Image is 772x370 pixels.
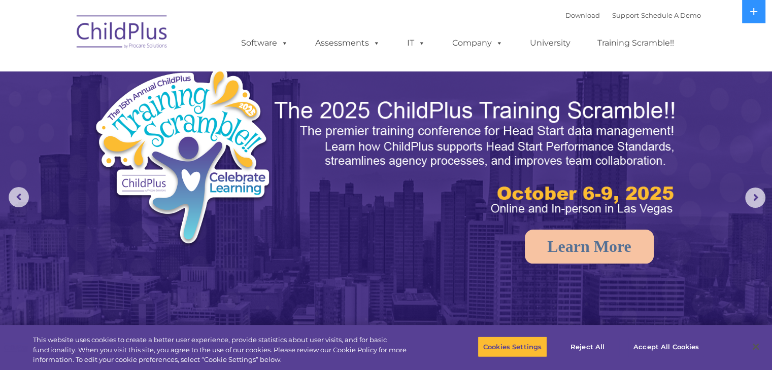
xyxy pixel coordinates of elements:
div: This website uses cookies to create a better user experience, provide statistics about user visit... [33,335,425,365]
span: Phone number [141,108,184,116]
img: ChildPlus by Procare Solutions [72,8,173,59]
a: Training Scramble!! [587,33,684,53]
a: Learn More [525,230,654,264]
button: Cookies Settings [478,336,547,357]
button: Close [745,336,767,358]
a: Software [231,33,298,53]
a: Download [565,11,600,19]
a: Company [442,33,513,53]
a: Assessments [305,33,390,53]
a: Support [612,11,639,19]
button: Reject All [556,336,619,357]
a: IT [397,33,435,53]
a: Schedule A Demo [641,11,701,19]
button: Accept All Cookies [628,336,704,357]
span: Last name [141,67,172,75]
a: University [520,33,581,53]
font: | [565,11,701,19]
